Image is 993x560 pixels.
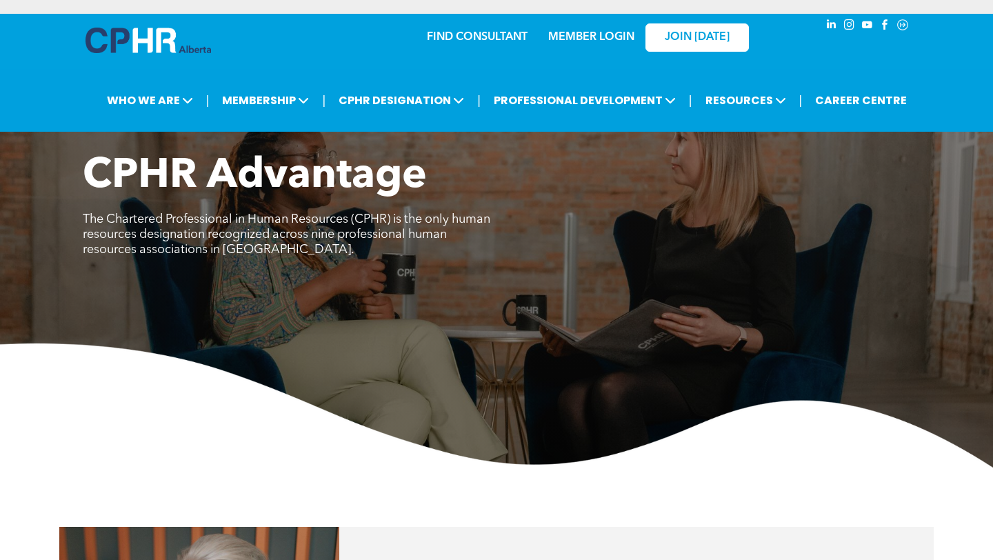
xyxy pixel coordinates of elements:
a: CAREER CENTRE [811,88,911,113]
a: linkedin [823,17,839,36]
li: | [799,86,803,114]
span: MEMBERSHIP [218,88,313,113]
li: | [689,86,692,114]
span: RESOURCES [701,88,790,113]
img: A blue and white logo for cp alberta [86,28,211,53]
li: | [322,86,325,114]
a: Social network [895,17,910,36]
span: WHO WE ARE [103,88,197,113]
li: | [206,86,210,114]
a: MEMBER LOGIN [548,32,634,43]
span: CPHR DESIGNATION [334,88,468,113]
span: CPHR Advantage [83,156,427,197]
a: youtube [859,17,874,36]
span: PROFESSIONAL DEVELOPMENT [490,88,680,113]
span: The Chartered Professional in Human Resources (CPHR) is the only human resources designation reco... [83,213,490,256]
span: JOIN [DATE] [665,31,730,44]
a: instagram [841,17,856,36]
a: FIND CONSULTANT [427,32,528,43]
li: | [477,86,481,114]
a: facebook [877,17,892,36]
a: JOIN [DATE] [645,23,749,52]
